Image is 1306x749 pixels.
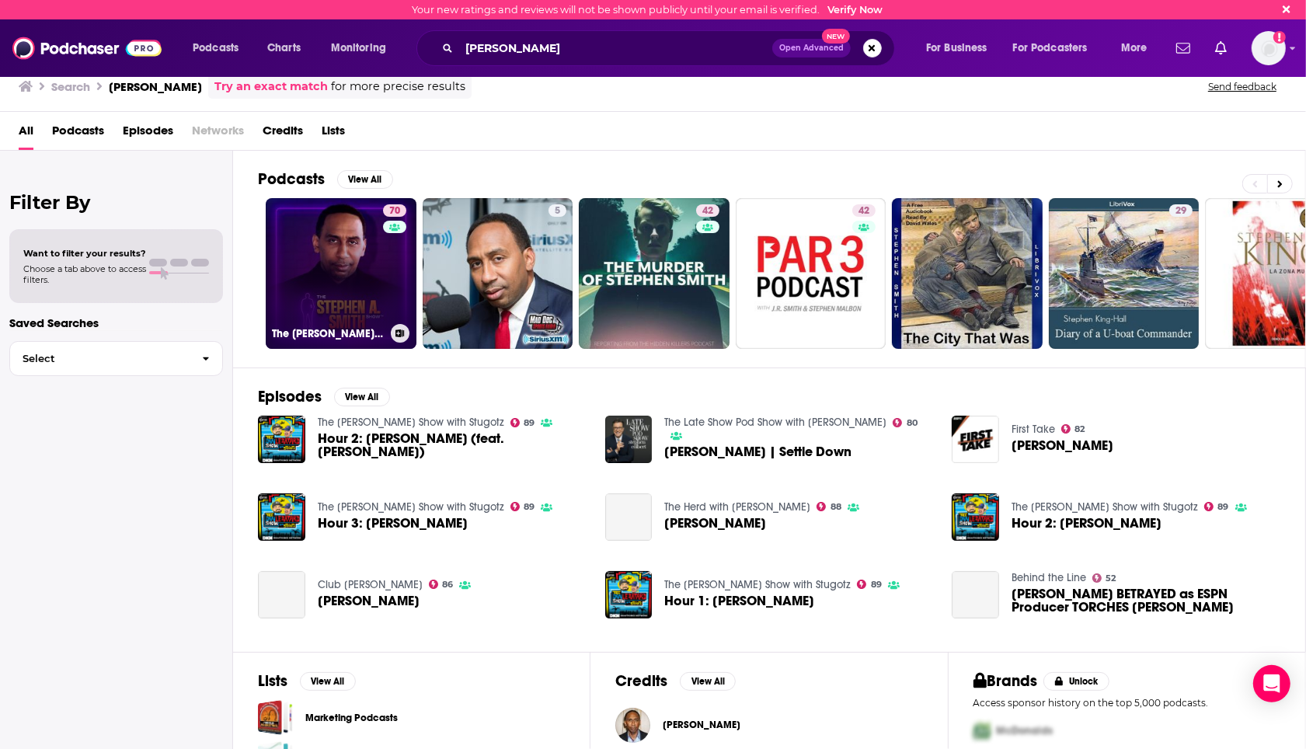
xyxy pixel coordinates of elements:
a: 52 [1092,573,1116,583]
h2: Credits [615,671,667,691]
span: Want to filter your results? [23,248,146,259]
a: Podcasts [52,118,104,150]
p: Access sponsor history on the top 5,000 podcasts. [973,697,1280,709]
a: Stephen A. Smith [605,493,653,541]
a: Stephen A. Smith [318,594,420,608]
span: Charts [267,37,301,59]
a: Lists [322,118,345,150]
a: Verify Now [827,4,883,16]
img: Stephen A. Smith | Settle Down [605,416,653,463]
a: 70 [383,204,406,217]
a: All [19,118,33,150]
div: Search podcasts, credits, & more... [431,30,910,66]
a: 29 [1169,204,1193,217]
img: Podchaser - Follow, Share and Rate Podcasts [12,33,162,63]
button: View All [334,388,390,406]
button: Open AdvancedNew [772,39,851,57]
a: EpisodesView All [258,387,390,406]
a: 86 [429,580,454,589]
h2: Filter By [9,191,223,214]
a: CreditsView All [615,671,736,691]
div: Your new ratings and reviews will not be shown publicly until your email is verified. [412,4,883,16]
div: Open Intercom Messenger [1253,665,1290,702]
a: 89 [857,580,882,589]
button: View All [337,170,393,189]
img: Hour 2: Stephen A. Smith (feat. Stephen A. Smith) [258,416,305,463]
h3: The [PERSON_NAME] Show [272,327,385,340]
button: open menu [320,36,406,61]
span: Networks [192,118,244,150]
h3: [PERSON_NAME] [109,79,202,94]
a: Show notifications dropdown [1209,35,1233,61]
span: New [822,29,850,44]
img: Stephen A. Smith [615,708,650,743]
button: View All [300,672,356,691]
button: Select [9,341,223,376]
img: First Pro Logo [967,715,997,747]
a: 89 [510,418,535,427]
a: Hour 3: Stephen A. Smith [318,517,468,530]
input: Search podcasts, credits, & more... [459,36,772,61]
a: ListsView All [258,671,356,691]
button: open menu [915,36,1007,61]
span: 89 [871,581,882,588]
a: Marketing Podcasts [305,709,398,726]
span: 88 [831,503,841,510]
a: 42 [852,204,876,217]
a: Stephen A Smith BETRAYED as ESPN Producer TORCHES Stephen A Smith [952,571,999,618]
span: [PERSON_NAME] | Settle Down [664,445,852,458]
span: Hour 1: [PERSON_NAME] [664,594,814,608]
a: 5 [423,198,573,349]
span: [PERSON_NAME] BETRAYED as ESPN Producer TORCHES [PERSON_NAME] [1012,587,1280,614]
span: For Podcasters [1013,37,1088,59]
a: Episodes [123,118,173,150]
span: More [1121,37,1148,59]
span: 70 [389,204,400,219]
p: Saved Searches [9,315,223,330]
a: Hour 1: Stephen A. Smith [605,571,653,618]
a: Hour 3: Stephen A. Smith [258,493,305,541]
a: 89 [1204,502,1229,511]
a: Credits [263,118,303,150]
img: Hour 2: Stephen A. Smith [952,493,999,541]
span: Hour 3: [PERSON_NAME] [318,517,468,530]
a: Show notifications dropdown [1170,35,1196,61]
span: Open Advanced [779,44,844,52]
h2: Lists [258,671,287,691]
a: Stephen A. Smith [258,571,305,618]
a: 42 [696,204,719,217]
a: 42 [579,198,730,349]
span: [PERSON_NAME] [664,517,766,530]
a: Marketing Podcasts [258,700,293,735]
a: Behind the Line [1012,571,1086,584]
span: Select [10,354,190,364]
span: Hour 2: [PERSON_NAME] [1012,517,1161,530]
a: Charts [257,36,310,61]
span: 89 [524,420,535,427]
button: open menu [1110,36,1167,61]
a: Stephen A Smith BETRAYED as ESPN Producer TORCHES Stephen A Smith [1012,587,1280,614]
span: [PERSON_NAME] [318,594,420,608]
a: 89 [510,502,535,511]
span: Hour 2: [PERSON_NAME] (feat. [PERSON_NAME]) [318,432,587,458]
a: The Dan Le Batard Show with Stugotz [318,500,504,514]
a: Stephen A. Smith [663,719,740,731]
a: Stephen A. Smith [952,416,999,463]
a: The Herd with Colin Cowherd [664,500,810,514]
button: Send feedback [1203,80,1281,93]
span: 86 [442,581,453,588]
a: 82 [1061,424,1085,434]
span: Podcasts [193,37,239,59]
span: 42 [702,204,713,219]
a: Club Shay Shay [318,578,423,591]
a: The Dan Le Batard Show with Stugotz [1012,500,1198,514]
a: 88 [817,502,841,511]
a: The Late Show Pod Show with Stephen Colbert [664,416,886,429]
span: for more precise results [331,78,465,96]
